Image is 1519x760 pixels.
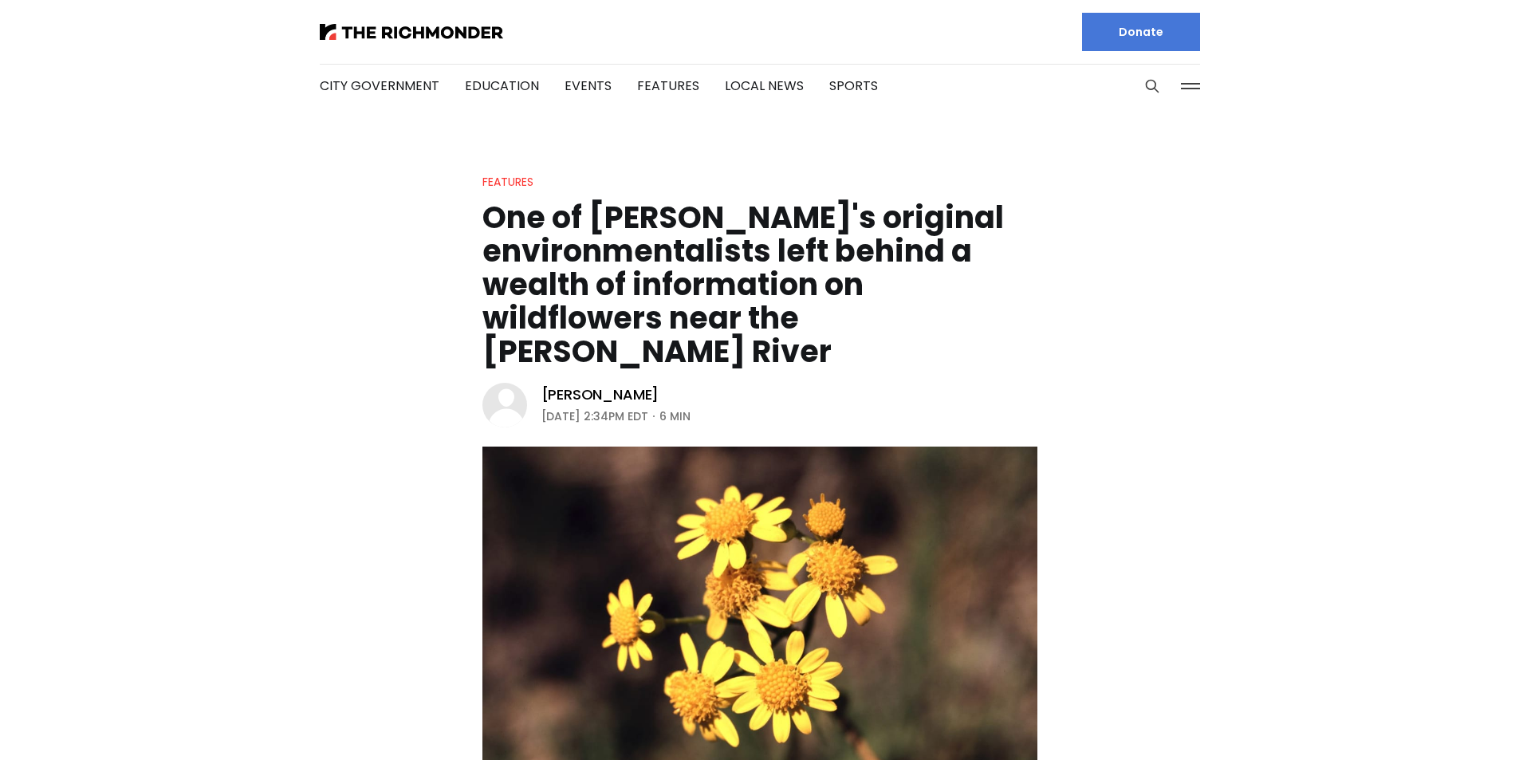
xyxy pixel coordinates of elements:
a: City Government [320,77,439,95]
img: The Richmonder [320,24,503,40]
button: Search this site [1140,74,1164,98]
time: [DATE] 2:34PM EDT [541,407,648,426]
a: [PERSON_NAME] [541,385,659,404]
a: Local News [725,77,804,95]
a: Features [482,174,533,190]
a: Events [565,77,612,95]
h1: One of [PERSON_NAME]'s original environmentalists left behind a wealth of information on wildflow... [482,201,1037,368]
a: Education [465,77,539,95]
span: 6 min [659,407,691,426]
iframe: portal-trigger [1384,682,1519,760]
a: Features [637,77,699,95]
a: Sports [829,77,878,95]
a: Donate [1082,13,1200,51]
